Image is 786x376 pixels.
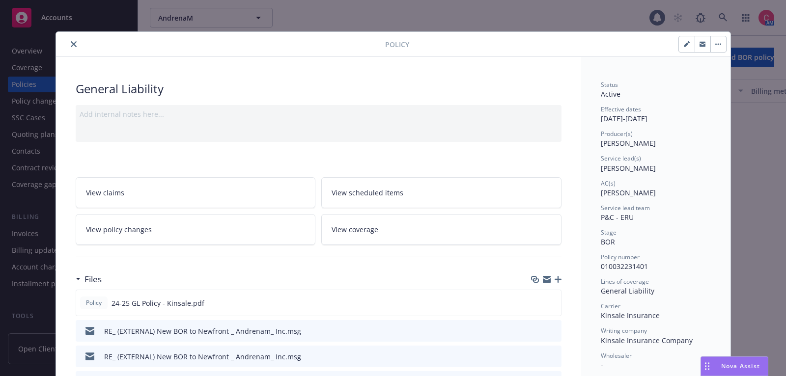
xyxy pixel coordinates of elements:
[601,188,656,197] span: [PERSON_NAME]
[533,351,541,362] button: download file
[601,105,711,124] div: [DATE] - [DATE]
[86,224,152,235] span: View policy changes
[601,360,603,370] span: -
[601,204,650,212] span: Service lead team
[549,351,558,362] button: preview file
[601,286,654,295] span: General Liability
[76,214,316,245] a: View policy changes
[332,188,403,198] span: View scheduled items
[84,273,102,286] h3: Files
[601,213,634,222] span: P&C - ERU
[601,302,620,310] span: Carrier
[321,214,561,245] a: View coverage
[601,154,641,162] span: Service lead(s)
[533,326,541,336] button: download file
[385,39,409,50] span: Policy
[601,277,649,286] span: Lines of coverage
[601,351,632,360] span: Wholesaler
[601,105,641,113] span: Effective dates
[68,38,80,50] button: close
[601,228,617,237] span: Stage
[601,262,648,271] span: 010032231401
[601,326,647,335] span: Writing company
[701,356,768,376] button: Nova Assist
[76,177,316,208] a: View claims
[76,81,561,97] div: General Liability
[601,130,633,138] span: Producer(s)
[549,326,558,336] button: preview file
[332,224,378,235] span: View coverage
[321,177,561,208] a: View scheduled items
[112,298,204,308] span: 24-25 GL Policy - Kinsale.pdf
[86,188,124,198] span: View claims
[548,298,557,308] button: preview file
[601,311,660,320] span: Kinsale Insurance
[601,163,656,173] span: [PERSON_NAME]
[601,237,615,246] span: BOR
[601,89,620,99] span: Active
[601,179,616,188] span: AC(s)
[104,351,301,362] div: RE_ (EXTERNAL) New BOR to Newfront _ Andrenam_ Inc.msg
[601,138,656,148] span: [PERSON_NAME]
[533,298,540,308] button: download file
[80,109,558,119] div: Add internal notes here...
[76,273,102,286] div: Files
[601,81,618,89] span: Status
[84,298,104,307] span: Policy
[601,253,640,261] span: Policy number
[104,326,301,336] div: RE_ (EXTERNAL) New BOR to Newfront _ Andrenam_ Inc.msg
[701,357,713,376] div: Drag to move
[721,362,760,370] span: Nova Assist
[601,336,693,345] span: Kinsale Insurance Company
